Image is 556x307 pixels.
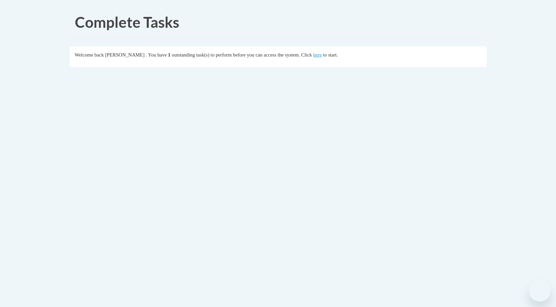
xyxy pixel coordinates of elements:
span: [PERSON_NAME] [105,52,144,58]
span: outstanding task(s) to perform before you can access the system. Click [172,52,312,58]
iframe: Button to launch messaging window [529,280,551,302]
span: to start. [323,52,338,58]
span: Welcome back [75,52,104,58]
span: Complete Tasks [75,13,179,31]
span: . You have [146,52,167,58]
a: here [313,52,322,58]
span: 1 [168,52,170,58]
